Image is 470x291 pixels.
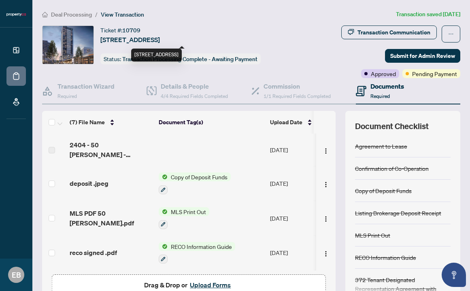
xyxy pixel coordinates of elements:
[323,148,329,154] img: Logo
[264,81,331,91] h4: Commission
[267,166,322,201] td: [DATE]
[355,142,407,151] div: Agreement to Lease
[168,172,231,181] span: Copy of Deposit Funds
[396,10,460,19] article: Transaction saved [DATE]
[355,253,416,262] div: RECO Information Guide
[355,186,412,195] div: Copy of Deposit Funds
[122,27,140,34] span: 10709
[385,49,460,63] button: Submit for Admin Review
[264,93,331,99] span: 1/1 Required Fields Completed
[42,12,48,17] span: home
[319,177,332,190] button: Logo
[70,140,152,159] span: 2404 - 50 [PERSON_NAME] - Invoice.pdf
[122,55,257,63] span: Transaction Processing Complete - Awaiting Payment
[155,111,267,134] th: Document Tag(s)
[187,280,233,290] button: Upload Forms
[323,216,329,222] img: Logo
[168,207,209,216] span: MLS Print Out
[57,93,77,99] span: Required
[370,81,404,91] h4: Documents
[100,53,261,64] div: Status:
[355,208,441,217] div: Listing Brokerage Deposit Receipt
[267,134,322,166] td: [DATE]
[448,31,454,37] span: ellipsis
[100,35,160,45] span: [STREET_ADDRESS]
[319,246,332,259] button: Logo
[319,212,332,225] button: Logo
[319,143,332,156] button: Logo
[70,208,152,228] span: MLS PDF 50 [PERSON_NAME].pdf
[168,242,235,251] span: RECO Information Guide
[95,10,98,19] li: /
[159,207,168,216] img: Status Icon
[412,69,457,78] span: Pending Payment
[355,231,390,240] div: MLS Print Out
[43,26,94,64] img: IMG-C12378022_1.jpg
[101,11,144,18] span: View Transaction
[270,118,302,127] span: Upload Date
[6,12,26,17] img: logo
[357,26,430,39] div: Transaction Communication
[70,118,105,127] span: (7) File Name
[144,280,233,290] span: Drag & Drop or
[267,201,322,236] td: [DATE]
[323,251,329,257] img: Logo
[159,172,168,181] img: Status Icon
[267,111,322,134] th: Upload Date
[442,263,466,287] button: Open asap
[12,269,21,280] span: EB
[390,49,455,62] span: Submit for Admin Review
[66,111,155,134] th: (7) File Name
[159,172,231,194] button: Status IconCopy of Deposit Funds
[131,49,182,62] div: [STREET_ADDRESS]
[70,178,108,188] span: deposit .jpeg
[355,164,429,173] div: Confirmation of Co-Operation
[161,81,228,91] h4: Details & People
[323,181,329,188] img: Logo
[70,248,117,257] span: reco signed .pdf
[51,11,92,18] span: Deal Processing
[159,242,235,264] button: Status IconRECO Information Guide
[57,81,115,91] h4: Transaction Wizard
[159,242,168,251] img: Status Icon
[341,25,437,39] button: Transaction Communication
[370,93,390,99] span: Required
[159,207,209,229] button: Status IconMLS Print Out
[355,121,429,132] span: Document Checklist
[100,25,140,35] div: Ticket #:
[267,236,322,270] td: [DATE]
[371,69,396,78] span: Approved
[161,93,228,99] span: 4/4 Required Fields Completed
